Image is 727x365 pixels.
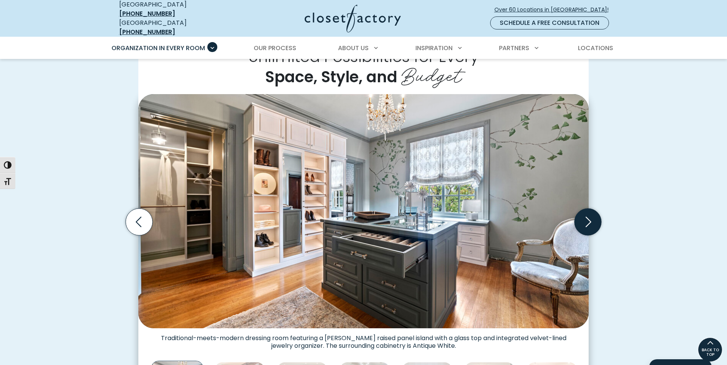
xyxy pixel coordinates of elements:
img: Dressing room featuring central island with velvet jewelry drawers, LED lighting, elite toe stops... [138,94,589,328]
nav: Primary Menu [106,37,621,59]
span: BACK TO TOP [698,348,722,357]
a: BACK TO TOP [698,337,722,362]
span: Budget [401,58,462,89]
button: Previous slide [123,205,156,238]
div: [GEOGRAPHIC_DATA] [119,18,230,37]
span: Our Process [254,44,296,52]
a: [PHONE_NUMBER] [119,9,175,18]
span: Space, Style, and [265,66,397,88]
span: Inspiration [415,44,453,52]
figcaption: Traditional-meets-modern dressing room featuring a [PERSON_NAME] raised panel island with a glass... [138,328,589,350]
img: Closet Factory Logo [305,5,401,33]
a: Schedule a Free Consultation [490,16,609,29]
button: Next slide [571,205,604,238]
span: Organization in Every Room [112,44,205,52]
span: Over 60 Locations in [GEOGRAPHIC_DATA]! [494,6,615,14]
span: Locations [578,44,613,52]
a: Over 60 Locations in [GEOGRAPHIC_DATA]! [494,3,615,16]
span: Partners [499,44,529,52]
a: [PHONE_NUMBER] [119,28,175,36]
span: About Us [338,44,369,52]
